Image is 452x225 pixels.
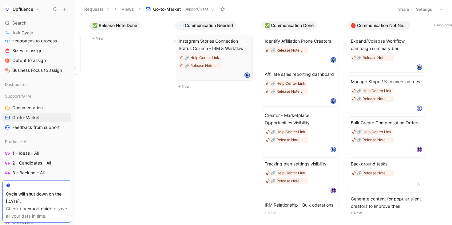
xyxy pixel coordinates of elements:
[153,6,181,12] span: Go-to-Market
[12,105,43,111] span: Documentation
[12,57,46,64] span: Output to assign
[262,35,339,65] a: Identify Affiliation Prone Creators🔗 Release Note Linkavatar
[184,6,208,12] span: Support/GTM
[265,71,336,78] span: Affiliate sales reporting dashboard
[351,22,407,29] span: 🔴 Communication Not Needed
[175,83,256,90] button: New
[351,119,422,126] span: Bulk Create Compensation Orders
[12,19,26,27] span: Search
[26,206,52,211] a: export guide
[87,18,173,45] div: ✅ Release Note DoneNew
[173,18,259,93] div: ✉️ Communication NeededNew
[271,170,305,176] div: 🔗 Help Center Link
[357,137,393,143] div: 🔗 Release Note Link
[5,81,28,87] span: Dashboards
[2,56,71,65] a: Output to assign
[12,170,45,176] span: 3 - Backlog - All
[417,65,422,69] img: avatar
[265,160,336,168] span: Tracking plan settings visibility
[348,157,425,190] a: Background tasks🔗 Release Note Link
[2,178,71,187] a: Quick-wins - All
[2,25,71,75] div: ProcessFeedbacks to ProcessSizes to assignOutput to assignBusiness Focus to assign
[2,103,71,112] a: Documentation
[2,66,71,75] a: Business Focus to assign
[348,35,425,73] a: Expand/Collapse Workflow campaign summary bar🔗 Release Note Linkavatar
[92,22,137,29] span: ✅ Release Note Done
[271,88,307,95] div: 🔗 Release Note Link
[265,112,336,126] span: Creator - Marketplace Opportunities Visibility
[12,114,40,121] span: Go-to-Market
[2,28,71,37] a: Ask Cycle
[2,113,71,122] a: Go-to-Market
[261,209,343,217] button: New
[179,37,250,52] span: Instagram Stories Connection Status Column - IRM & Workflow
[259,18,345,220] div: ✅ Communication DoneNew
[2,36,71,45] a: Feedbacks to Process
[351,195,422,217] span: Generate content for popular silent creators to improve their searchability
[185,55,219,61] div: 🔗 Help Center Link
[417,106,422,111] img: avatar
[347,209,429,217] button: New
[262,157,339,196] a: Tracking plan settings visibility🔗 Help Center Link🔗 Release Note Linkavatar
[178,22,233,29] span: ✉️ Communication Needed
[12,124,60,130] span: Feedback from support
[12,160,51,166] span: 2 - Candidates - All
[271,129,305,135] div: 🔗 Help Center Link
[357,88,391,94] div: 🔗 Help Center Link
[2,91,71,132] div: Support/GTMDocumentationGo-to-MarketFeedback from support
[2,123,71,132] a: Feedback from support
[357,55,393,61] div: 🔗 Release Note Link
[347,21,410,30] button: 🔴 Communication Not Needed
[351,37,422,52] span: Expand/Collapse Workflow campaign summary bar
[175,21,236,30] button: ✉️ Communication Needed
[176,35,253,81] a: Instagram Stories Connection Status Column - IRM & Workflow🔗 Help Center Link🔗 Release Note Linka...
[12,67,62,73] span: Business Focus to assign
[2,137,71,146] div: Product - All
[2,91,71,101] div: Support/GTM
[345,18,431,220] div: 🔴 Communication Not NeededNew
[331,147,335,152] img: avatar
[89,21,140,30] button: ✅ Release Note Done
[81,5,113,14] button: Requests
[271,137,307,143] div: 🔗 Release Note Link
[89,35,170,42] button: New
[357,96,393,102] div: 🔗 Release Note Link
[348,116,425,155] a: Bulk Create Compensation Orders🔗 Help Center Link🔗 Release Note Linkavatar
[12,180,43,186] span: Quick-wins - All
[262,68,339,107] a: Affiliate sales reporting dashboard🔗 Help Center Link🔗 Release Note Linkavatar
[357,170,393,176] div: 🔗 Release Note Link
[185,63,220,69] div: 🔗 Release Note Link
[2,5,41,14] button: UpfluenceUpfluence
[417,147,422,152] img: avatar
[143,5,217,14] button: Go-to-MarketSupport/GTM
[119,5,137,14] button: Views
[2,80,71,91] div: Dashboards
[12,38,57,44] span: Feedbacks to Process
[12,150,39,156] span: 1 - Ideas - All
[265,37,336,45] span: Identify Affiliation Prone Creators
[395,5,412,14] button: Share
[351,160,422,168] span: Background tasks
[12,48,42,54] span: Sizes to assign
[2,149,71,158] a: 1 - Ideas - All
[357,129,391,135] div: 🔗 Help Center Link
[2,168,71,177] a: 3 - Backlog - All
[348,75,425,114] a: Manage Stripe 1% conversion fees🔗 Help Center Link🔗 Release Note Linkavatar
[271,178,307,184] div: 🔗 Release Note Link
[261,21,317,30] button: ✅ Communication Done
[6,190,68,205] div: Cycle will shut down on the [DATE].
[262,109,339,155] a: Creator - Marketplace Opportunities Visibility🔗 Help Center Link🔗 Release Note Linkavatar
[13,6,33,12] h1: Upfluence
[5,93,31,99] span: Support/GTM
[2,18,71,28] div: Search
[271,80,305,87] div: 🔗 Help Center Link
[245,73,249,77] img: avatar
[2,158,71,168] a: 2 - Candidates - All
[271,47,307,53] div: 🔗 Release Note Link
[331,99,335,103] img: avatar
[12,29,33,37] span: Ask Cycle
[6,205,68,220] div: Check our to save all your data in time.
[351,78,422,85] span: Manage Stripe 1% conversion fees
[264,22,314,29] span: ✅ Communication Done
[413,5,435,14] button: Settings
